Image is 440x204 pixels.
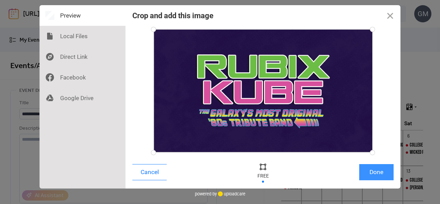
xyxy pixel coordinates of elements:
[40,67,125,88] div: Facebook
[40,88,125,108] div: Google Drive
[380,5,400,26] button: Close
[132,164,167,180] button: Cancel
[132,11,213,20] div: Crop and add this image
[40,46,125,67] div: Direct Link
[40,26,125,46] div: Local Files
[40,5,125,26] div: Preview
[217,191,245,196] a: uploadcare
[359,164,394,180] button: Done
[195,189,245,199] div: powered by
